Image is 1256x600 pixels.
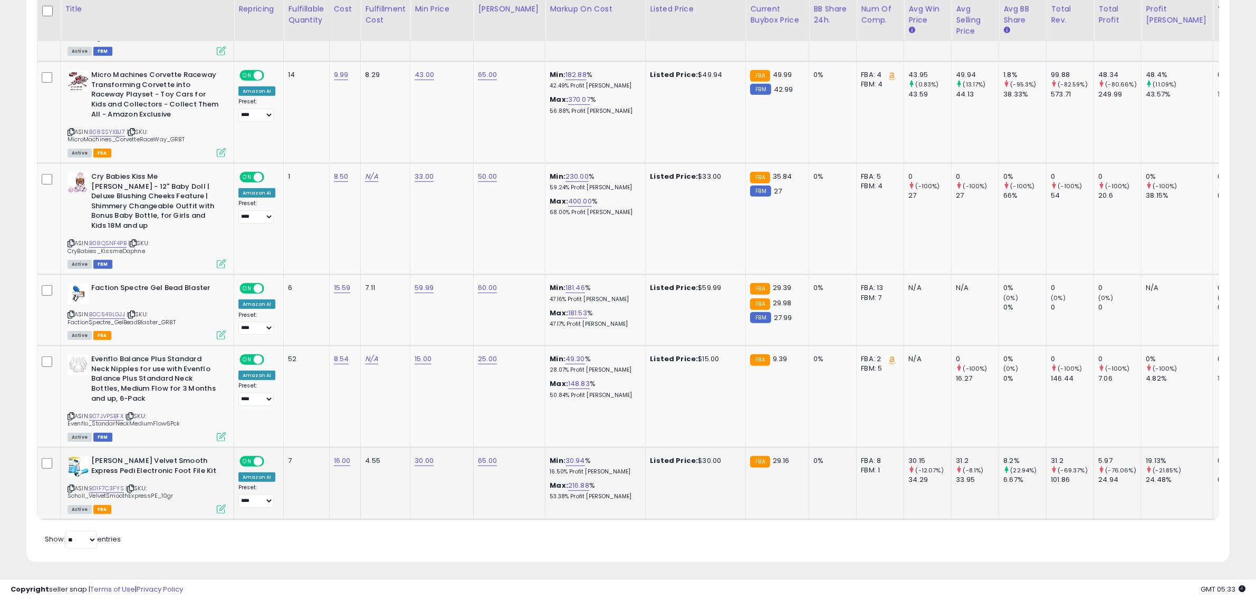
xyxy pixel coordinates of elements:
[1146,283,1205,293] div: N/A
[1003,303,1046,312] div: 0%
[956,172,999,181] div: 0
[334,354,349,364] a: 8.54
[68,456,226,512] div: ASIN:
[334,70,349,80] a: 9.99
[916,466,944,475] small: (-12.07%)
[813,4,852,26] div: BB Share 24h.
[550,209,637,216] p: 68.00% Profit [PERSON_NAME]
[478,70,497,80] a: 65.00
[813,354,848,364] div: 0%
[1003,172,1046,181] div: 0%
[89,412,123,421] a: B07JVPSBFX
[550,296,637,303] p: 47.16% Profit [PERSON_NAME]
[1003,283,1046,293] div: 0%
[365,4,406,26] div: Fulfillment Cost
[1153,364,1177,373] small: (-100%)
[334,4,357,15] div: Cost
[550,392,637,399] p: 50.84% Profit [PERSON_NAME]
[963,80,986,89] small: (13.17%)
[1098,294,1113,302] small: (0%)
[550,308,568,318] b: Max:
[365,456,402,466] div: 4.55
[861,354,896,364] div: FBA: 2
[1003,294,1018,302] small: (0%)
[238,98,275,122] div: Preset:
[908,172,951,181] div: 0
[956,191,999,200] div: 27
[68,354,226,440] div: ASIN:
[963,182,987,190] small: (-100%)
[68,128,185,143] span: | SKU: MicroMachines_CorvetteRaceWay_GRBT
[334,171,349,182] a: 8.50
[773,298,792,308] span: 29.98
[750,186,771,197] small: FBM
[1106,466,1136,475] small: (-76.06%)
[650,70,737,80] div: $49.94
[1051,456,1094,466] div: 31.2
[963,364,987,373] small: (-100%)
[334,456,351,466] a: 16.00
[1153,80,1177,89] small: (11.09%)
[861,364,896,373] div: FBM: 5
[1146,475,1213,485] div: 24.48%
[956,374,999,383] div: 16.27
[1051,283,1094,293] div: 0
[1051,191,1094,200] div: 54
[91,172,219,233] b: Cry Babies Kiss Me [PERSON_NAME] - 12" Baby Doll | Deluxe Blushing Cheeks Feature | Shimmery Chan...
[1003,90,1046,99] div: 38.33%
[1153,466,1181,475] small: (-21.85%)
[1098,456,1141,466] div: 5.97
[774,313,792,323] span: 27.99
[93,260,112,269] span: FBM
[45,534,121,544] span: Show: entries
[478,171,497,182] a: 50.00
[565,70,587,80] a: 182.88
[1058,466,1088,475] small: (-69.37%)
[550,94,568,104] b: Max:
[1011,466,1037,475] small: (22.94%)
[861,283,896,293] div: FBA: 13
[1051,90,1094,99] div: 573.71
[1146,191,1213,200] div: 38.15%
[550,481,637,500] div: %
[550,172,637,191] div: %
[1051,303,1094,312] div: 0
[550,308,637,328] div: %
[1146,172,1213,181] div: 0%
[238,472,275,482] div: Amazon AI
[1146,4,1209,26] div: Profit [PERSON_NAME]
[861,466,896,475] div: FBM: 1
[68,172,89,193] img: 41Q51Q7slEL._SL40_.jpg
[956,456,999,466] div: 31.2
[1003,70,1046,80] div: 1.8%
[288,354,321,364] div: 52
[288,4,324,26] div: Fulfillable Quantity
[1098,172,1141,181] div: 0
[956,4,994,37] div: Avg Selling Price
[238,371,275,380] div: Amazon AI
[1098,475,1141,485] div: 24.94
[288,172,321,181] div: 1
[241,284,254,293] span: ON
[1217,294,1232,302] small: (0%)
[550,379,637,399] div: %
[1051,354,1094,364] div: 0
[137,584,183,594] a: Privacy Policy
[241,457,254,466] span: ON
[1146,90,1213,99] div: 43.57%
[241,71,254,80] span: ON
[334,283,351,293] a: 15.59
[773,456,790,466] span: 29.16
[956,90,999,99] div: 44.13
[813,70,848,80] div: 0%
[550,82,637,90] p: 42.49% Profit [PERSON_NAME]
[68,47,92,56] span: All listings currently available for purchase on Amazon
[93,47,112,56] span: FBM
[1146,456,1213,466] div: 19.13%
[1146,374,1213,383] div: 4.82%
[550,354,565,364] b: Min:
[68,331,92,340] span: All listings currently available for purchase on Amazon
[89,484,124,493] a: B01F7C3FYS
[550,196,568,206] b: Max:
[68,283,89,304] img: 41gFU5FhfKL._SL40_.jpg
